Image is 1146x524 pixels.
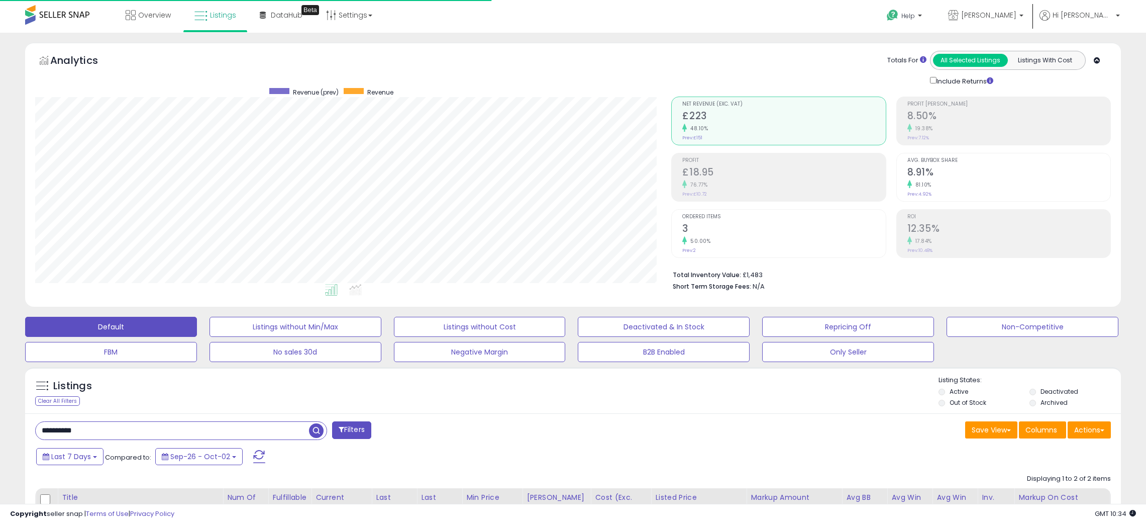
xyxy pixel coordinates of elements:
button: Only Seller [762,342,934,362]
div: Clear All Filters [35,396,80,406]
div: Listed Price [655,492,742,503]
small: 76.77% [687,181,707,189]
span: [PERSON_NAME] [961,10,1016,20]
button: Non-Competitive [947,317,1118,337]
div: Include Returns [922,75,1005,86]
button: Filters [332,421,371,439]
button: Listings without Cost [394,317,566,337]
small: Prev: 7.12% [907,135,929,141]
label: Out of Stock [950,398,986,407]
span: Last 7 Days [51,452,91,462]
button: FBM [25,342,197,362]
span: Profit [PERSON_NAME] [907,102,1110,107]
span: ROI [907,214,1110,220]
h2: 3 [682,223,885,236]
h2: 8.50% [907,110,1110,124]
span: DataHub [271,10,302,20]
small: Prev: 2 [682,247,696,253]
button: Listings without Min/Max [210,317,381,337]
div: Title [62,492,219,503]
span: Sep-26 - Oct-02 [170,452,230,462]
label: Active [950,387,968,396]
div: Fulfillable Quantity [272,492,307,513]
span: N/A [753,282,765,291]
a: Help [879,2,932,33]
div: Markup on Cost [1018,492,1105,503]
small: Prev: 10.48% [907,247,932,253]
span: Avg. Buybox Share [907,158,1110,163]
button: Repricing Off [762,317,934,337]
button: Sep-26 - Oct-02 [155,448,243,465]
button: Columns [1019,421,1066,439]
h2: 8.91% [907,166,1110,180]
span: Overview [138,10,171,20]
h2: 12.35% [907,223,1110,236]
div: Current Buybox Price [316,492,367,513]
div: seller snap | | [10,509,174,519]
a: Privacy Policy [130,509,174,518]
span: Help [901,12,915,20]
div: Markup Amount [751,492,838,503]
span: Listings [210,10,236,20]
small: Prev: £10.72 [682,191,707,197]
div: Avg BB Share [846,492,883,513]
button: Actions [1068,421,1111,439]
div: [PERSON_NAME] [527,492,586,503]
label: Deactivated [1040,387,1078,396]
b: Total Inventory Value: [673,271,741,279]
span: Ordered Items [682,214,885,220]
button: All Selected Listings [933,54,1008,67]
div: Tooltip anchor [301,5,319,15]
span: Compared to: [105,453,151,462]
button: Save View [965,421,1017,439]
h5: Listings [53,379,92,393]
h2: £223 [682,110,885,124]
small: 48.10% [687,125,708,132]
button: Default [25,317,197,337]
a: Terms of Use [86,509,129,518]
a: Hi [PERSON_NAME] [1039,10,1120,33]
button: B2B Enabled [578,342,750,362]
small: 17.84% [912,237,932,245]
div: Num of Comp. [227,492,264,513]
span: Revenue (prev) [293,88,339,97]
span: Columns [1025,425,1057,435]
button: Last 7 Days [36,448,103,465]
h2: £18.95 [682,166,885,180]
small: Prev: 4.92% [907,191,931,197]
span: Hi [PERSON_NAME] [1053,10,1113,20]
div: Cost (Exc. VAT) [595,492,647,513]
button: Deactivated & In Stock [578,317,750,337]
small: 81.10% [912,181,931,189]
small: Prev: £151 [682,135,702,141]
span: 2025-10-10 10:34 GMT [1095,509,1136,518]
div: Displaying 1 to 2 of 2 items [1027,474,1111,484]
i: Get Help [886,9,899,22]
div: Last Purchase Price [376,492,412,524]
div: Avg Win Price 24h. [891,492,928,524]
span: Revenue [367,88,393,97]
small: 50.00% [687,237,710,245]
button: Negative Margin [394,342,566,362]
h5: Analytics [50,53,118,70]
div: Avg Win Price [936,492,973,513]
button: Listings With Cost [1007,54,1082,67]
span: Profit [682,158,885,163]
button: No sales 30d [210,342,381,362]
b: Short Term Storage Fees: [673,282,751,291]
p: Listing States: [939,376,1121,385]
span: Net Revenue (Exc. VAT) [682,102,885,107]
div: Min Price [466,492,518,503]
label: Archived [1040,398,1068,407]
li: £1,483 [673,268,1103,280]
small: 19.38% [912,125,933,132]
div: Inv. value [982,492,1010,513]
strong: Copyright [10,509,47,518]
div: Totals For [887,56,926,65]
